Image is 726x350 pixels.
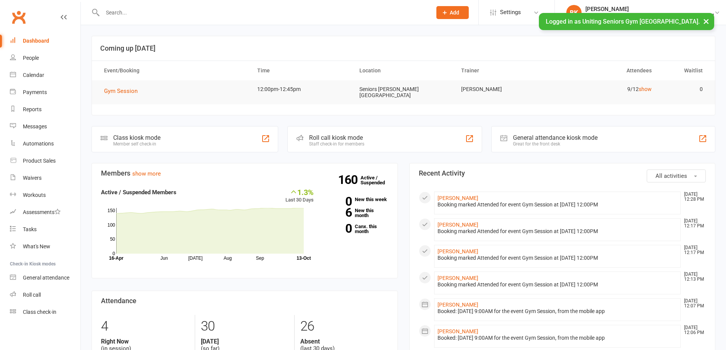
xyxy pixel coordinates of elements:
[438,328,478,334] a: [PERSON_NAME]
[699,13,713,29] button: ×
[325,224,388,234] a: 0Canx. this month
[23,106,42,112] div: Reports
[325,208,388,218] a: 6New this month
[300,338,388,345] strong: Absent
[10,67,80,84] a: Calendar
[438,228,678,235] div: Booking marked Attended for event Gym Session at [DATE] 12:00PM
[680,245,705,255] time: [DATE] 12:17 PM
[556,61,659,80] th: Attendees
[419,169,706,177] h3: Recent Activity
[566,5,582,20] div: BK
[285,188,314,196] div: 1.3%
[104,86,143,96] button: Gym Session
[23,309,56,315] div: Class check-in
[10,304,80,321] a: Class kiosk mode
[500,4,521,21] span: Settings
[325,196,352,207] strong: 0
[23,292,41,298] div: Roll call
[100,45,707,52] h3: Coming up [DATE]
[438,308,678,315] div: Booked: [DATE] 9:00AM for the event Gym Session, from the mobile app
[10,101,80,118] a: Reports
[325,207,352,218] strong: 6
[438,201,678,208] div: Booking marked Attended for event Gym Session at [DATE] 12:00PM
[438,302,478,308] a: [PERSON_NAME]
[23,89,47,95] div: Payments
[353,80,455,104] td: Seniors [PERSON_NAME][GEOGRAPHIC_DATA]
[10,152,80,169] a: Product Sales
[659,80,710,98] td: 0
[680,192,705,202] time: [DATE] 12:28 PM
[438,222,478,228] a: [PERSON_NAME]
[101,189,176,196] strong: Active / Suspended Members
[113,141,160,147] div: Member self check-in
[101,297,388,305] h3: Attendance
[454,80,556,98] td: [PERSON_NAME]
[659,61,710,80] th: Waitlist
[585,13,714,19] div: Uniting Seniors [PERSON_NAME][GEOGRAPHIC_DATA]
[10,32,80,50] a: Dashboard
[23,175,42,181] div: Waivers
[23,123,47,129] div: Messages
[285,188,314,204] div: Last 30 Days
[10,118,80,135] a: Messages
[680,219,705,229] time: [DATE] 12:17 PM
[513,134,598,141] div: General attendance kiosk mode
[101,338,189,345] strong: Right Now
[10,286,80,304] a: Roll call
[585,6,714,13] div: [PERSON_NAME]
[639,86,652,92] a: show
[309,134,364,141] div: Roll call kiosk mode
[680,299,705,308] time: [DATE] 12:07 PM
[23,243,50,249] div: What's New
[10,204,80,221] a: Assessments
[10,84,80,101] a: Payments
[325,223,352,234] strong: 0
[353,61,455,80] th: Location
[438,248,478,254] a: [PERSON_NAME]
[23,38,49,44] div: Dashboard
[10,187,80,204] a: Workouts
[338,174,361,185] strong: 160
[23,192,46,198] div: Workouts
[438,335,678,341] div: Booked: [DATE] 9:00AM for the event Gym Session, from the mobile app
[438,195,478,201] a: [PERSON_NAME]
[546,18,700,25] span: Logged in as Uniting Seniors Gym [GEOGRAPHIC_DATA].
[10,169,80,187] a: Waivers
[100,7,426,18] input: Search...
[10,50,80,67] a: People
[23,226,37,232] div: Tasks
[454,61,556,80] th: Trainer
[300,315,388,338] div: 26
[556,80,659,98] td: 9/12
[101,315,189,338] div: 4
[513,141,598,147] div: Great for the front desk
[97,61,250,80] th: Event/Booking
[450,10,459,16] span: Add
[655,173,687,179] span: All activities
[23,72,44,78] div: Calendar
[325,197,388,202] a: 0New this week
[10,221,80,238] a: Tasks
[309,141,364,147] div: Staff check-in for members
[9,8,28,27] a: Clubworx
[23,209,61,215] div: Assessments
[132,170,161,177] a: show more
[10,238,80,255] a: What's New
[436,6,469,19] button: Add
[438,255,678,261] div: Booking marked Attended for event Gym Session at [DATE] 12:00PM
[10,269,80,286] a: General attendance kiosk mode
[438,275,478,281] a: [PERSON_NAME]
[438,281,678,288] div: Booking marked Attended for event Gym Session at [DATE] 12:00PM
[201,315,288,338] div: 30
[23,158,56,164] div: Product Sales
[250,61,353,80] th: Time
[104,88,138,94] span: Gym Session
[361,169,394,191] a: 160Active / Suspended
[647,169,706,182] button: All activities
[10,135,80,152] a: Automations
[113,134,160,141] div: Class kiosk mode
[250,80,353,98] td: 12:00pm-12:45pm
[201,338,288,345] strong: [DATE]
[23,141,54,147] div: Automations
[23,55,39,61] div: People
